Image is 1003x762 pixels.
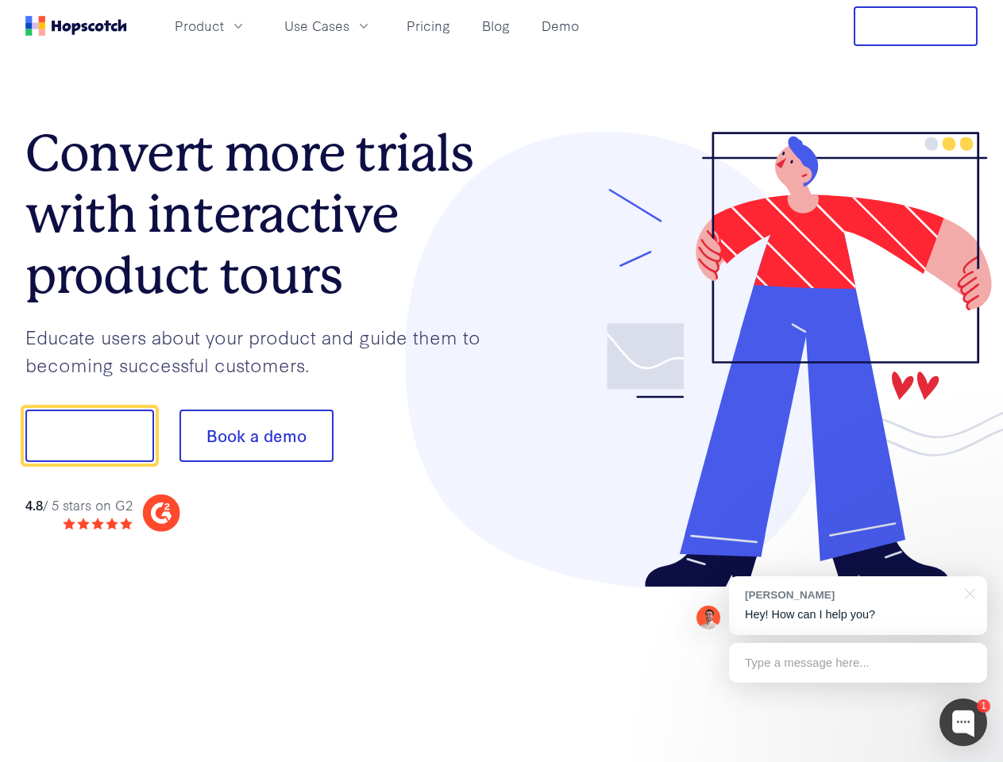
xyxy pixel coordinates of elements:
button: Book a demo [179,410,334,462]
h1: Convert more trials with interactive product tours [25,123,502,306]
strong: 4.8 [25,495,43,514]
span: Product [175,16,224,36]
button: Product [165,13,256,39]
div: [PERSON_NAME] [745,587,955,602]
a: Demo [535,13,585,39]
a: Pricing [400,13,457,39]
div: Type a message here... [729,643,987,683]
div: / 5 stars on G2 [25,495,133,515]
button: Free Trial [854,6,978,46]
p: Hey! How can I help you? [745,606,971,623]
a: Home [25,16,127,36]
div: 1 [977,699,990,713]
a: Blog [476,13,516,39]
span: Use Cases [284,16,349,36]
button: Use Cases [275,13,381,39]
p: Educate users about your product and guide them to becoming successful customers. [25,323,502,378]
button: Show me! [25,410,154,462]
img: Mark Spera [696,606,720,629]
